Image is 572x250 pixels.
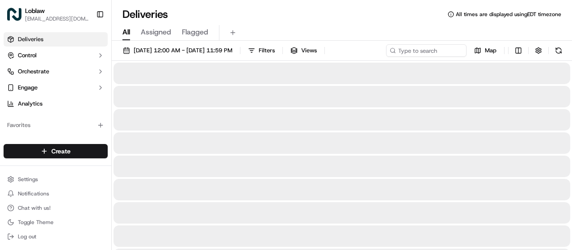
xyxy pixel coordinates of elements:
[18,176,38,183] span: Settings
[18,35,43,43] span: Deliveries
[7,7,21,21] img: Loblaw
[18,68,49,76] span: Orchestrate
[4,81,108,95] button: Engage
[4,173,108,186] button: Settings
[470,44,500,57] button: Map
[4,202,108,214] button: Chat with us!
[4,187,108,200] button: Notifications
[4,216,108,229] button: Toggle Theme
[456,11,561,18] span: All times are displayed using EDT timezone
[25,6,45,15] button: Loblaw
[4,118,108,132] div: Favorites
[18,233,36,240] span: Log out
[182,27,208,38] span: Flagged
[51,147,71,156] span: Create
[301,47,317,55] span: Views
[4,230,108,243] button: Log out
[25,15,89,22] button: [EMAIL_ADDRESS][DOMAIN_NAME]
[4,144,108,158] button: Create
[122,7,168,21] h1: Deliveries
[119,44,236,57] button: [DATE] 12:00 AM - [DATE] 11:59 PM
[4,97,108,111] a: Analytics
[18,204,50,212] span: Chat with us!
[386,44,467,57] input: Type to search
[4,32,108,47] a: Deliveries
[4,4,93,25] button: LoblawLoblaw[EMAIL_ADDRESS][DOMAIN_NAME]
[4,64,108,79] button: Orchestrate
[18,51,37,59] span: Control
[141,27,171,38] span: Assigned
[259,47,275,55] span: Filters
[244,44,279,57] button: Filters
[18,190,49,197] span: Notifications
[18,84,38,92] span: Engage
[134,47,232,55] span: [DATE] 12:00 AM - [DATE] 11:59 PM
[18,219,54,226] span: Toggle Theme
[4,48,108,63] button: Control
[552,44,565,57] button: Refresh
[286,44,321,57] button: Views
[485,47,496,55] span: Map
[122,27,130,38] span: All
[18,100,42,108] span: Analytics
